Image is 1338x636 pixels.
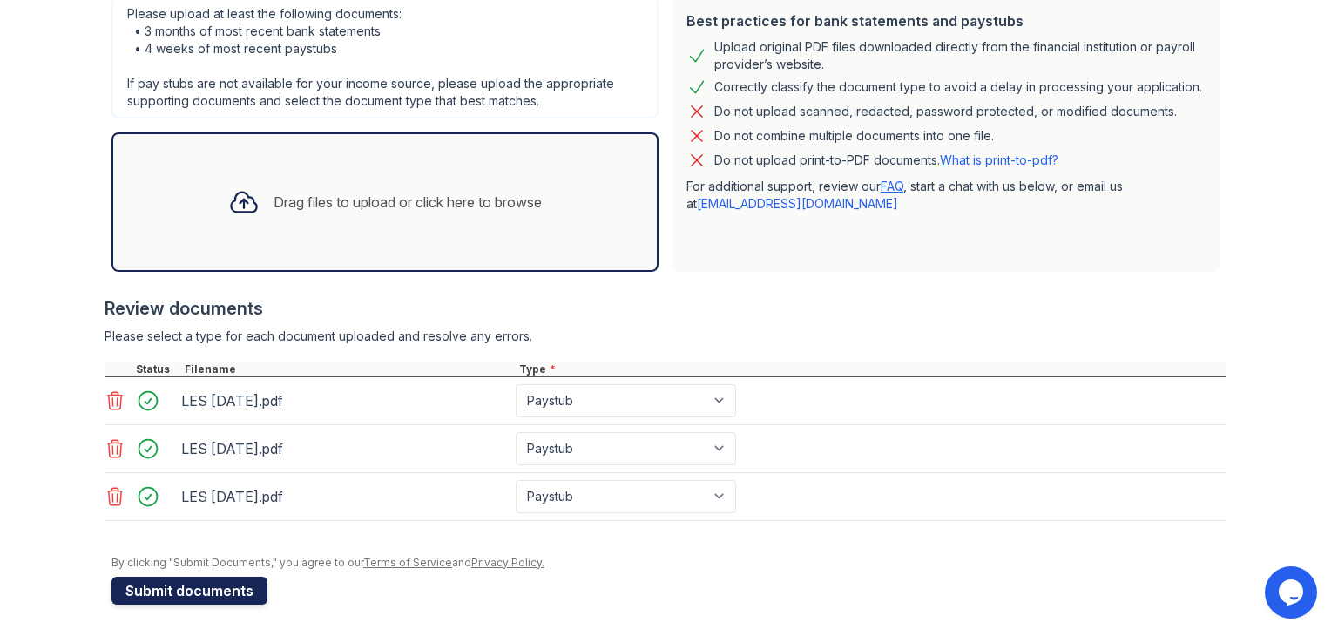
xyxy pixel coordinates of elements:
[714,125,994,146] div: Do not combine multiple documents into one file.
[274,192,542,213] div: Drag files to upload or click here to browse
[1265,566,1321,619] iframe: chat widget
[181,483,509,511] div: LES [DATE].pdf
[714,77,1202,98] div: Correctly classify the document type to avoid a delay in processing your application.
[111,577,267,605] button: Submit documents
[516,362,1226,376] div: Type
[714,152,1058,169] p: Do not upload print-to-PDF documents.
[132,362,181,376] div: Status
[181,435,509,463] div: LES [DATE].pdf
[181,362,516,376] div: Filename
[363,556,452,569] a: Terms of Service
[940,152,1058,167] a: What is print-to-pdf?
[686,10,1206,31] div: Best practices for bank statements and paystubs
[105,328,1226,345] div: Please select a type for each document uploaded and resolve any errors.
[881,179,903,193] a: FAQ
[714,101,1177,122] div: Do not upload scanned, redacted, password protected, or modified documents.
[686,178,1206,213] p: For additional support, review our , start a chat with us below, or email us at
[181,387,509,415] div: LES [DATE].pdf
[471,556,544,569] a: Privacy Policy.
[714,38,1206,73] div: Upload original PDF files downloaded directly from the financial institution or payroll provider’...
[697,196,898,211] a: [EMAIL_ADDRESS][DOMAIN_NAME]
[111,556,1226,570] div: By clicking "Submit Documents," you agree to our and
[105,296,1226,321] div: Review documents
